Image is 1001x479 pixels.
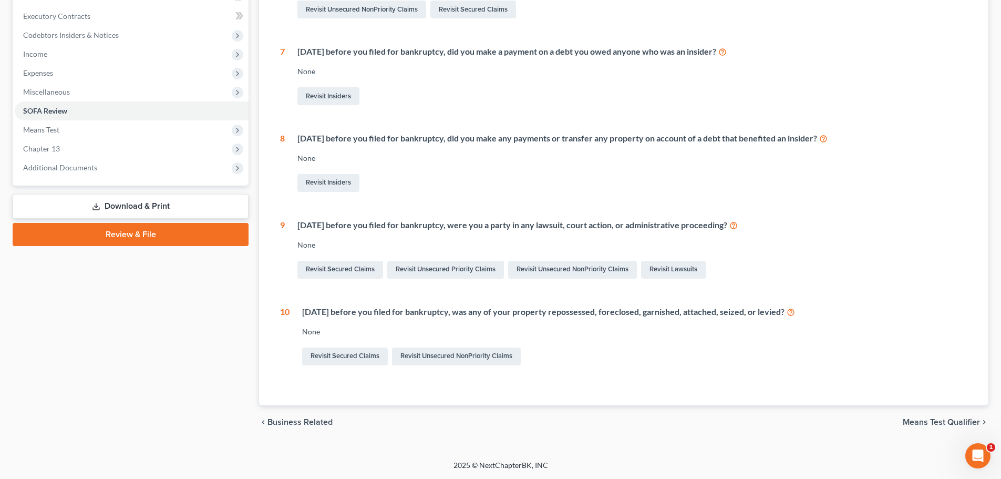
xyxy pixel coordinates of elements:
[965,443,990,468] iframe: Intercom live chat
[259,418,267,426] i: chevron_left
[280,219,285,281] div: 9
[23,12,90,21] span: Executory Contracts
[641,261,706,279] a: Revisit Lawsuits
[297,261,383,279] a: Revisit Secured Claims
[23,144,60,153] span: Chapter 13
[302,327,967,337] div: None
[297,66,967,77] div: None
[297,153,967,164] div: None
[280,306,290,368] div: 10
[23,106,67,115] span: SOFA Review
[259,418,333,426] button: chevron_left Business Related
[508,261,637,279] a: Revisit Unsecured NonPriority Claims
[23,68,53,77] span: Expenses
[297,46,967,58] div: [DATE] before you filed for bankruptcy, did you make a payment on a debt you owed anyone who was ...
[297,174,359,192] a: Revisit Insiders
[297,133,967,145] div: [DATE] before you filed for bankruptcy, did you make any payments or transfer any property on acc...
[297,240,967,250] div: None
[980,418,988,426] i: chevron_right
[297,219,967,231] div: [DATE] before you filed for bankruptcy, were you a party in any lawsuit, court action, or adminis...
[302,306,967,318] div: [DATE] before you filed for bankruptcy, was any of your property repossessed, foreclosed, garnish...
[280,46,285,107] div: 7
[392,348,521,365] a: Revisit Unsecured NonPriority Claims
[13,223,249,246] a: Review & File
[302,348,388,365] a: Revisit Secured Claims
[387,261,504,279] a: Revisit Unsecured Priority Claims
[280,133,285,194] div: 8
[297,1,426,18] a: Revisit Unsecured NonPriority Claims
[15,7,249,26] a: Executory Contracts
[987,443,995,452] span: 1
[13,194,249,219] a: Download & Print
[23,49,47,58] span: Income
[903,418,980,426] span: Means Test Qualifier
[23,30,119,39] span: Codebtors Insiders & Notices
[430,1,516,18] a: Revisit Secured Claims
[201,460,800,479] div: 2025 © NextChapterBK, INC
[15,101,249,120] a: SOFA Review
[23,87,70,96] span: Miscellaneous
[23,163,97,172] span: Additional Documents
[297,87,359,105] a: Revisit Insiders
[23,125,59,134] span: Means Test
[267,418,333,426] span: Business Related
[903,418,988,426] button: Means Test Qualifier chevron_right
